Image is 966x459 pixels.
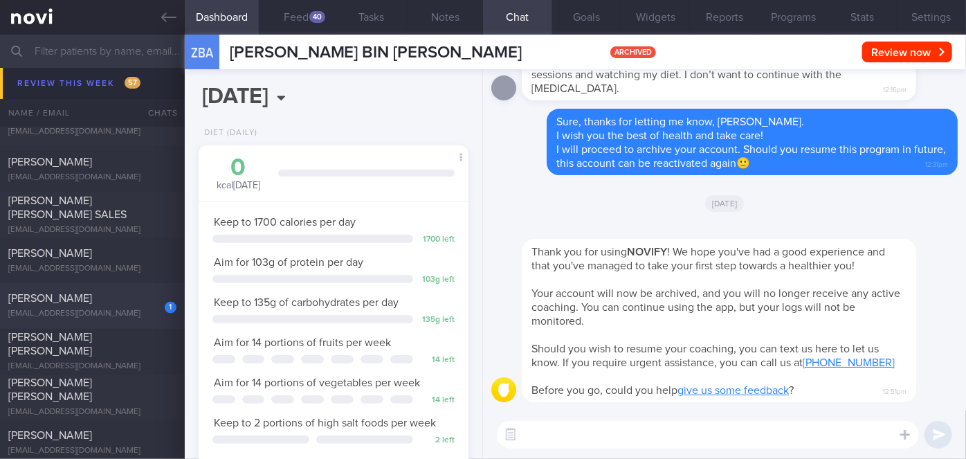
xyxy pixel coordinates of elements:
span: [PERSON_NAME] [PERSON_NAME] [8,378,92,403]
span: Keep to 1700 calories per day [214,217,356,228]
span: archived [610,46,656,58]
a: give us some feedback [677,385,789,396]
span: Aim for 14 portions of vegetables per week [214,377,420,388]
div: [EMAIL_ADDRESS][DOMAIN_NAME] [8,127,176,137]
div: 14 left [420,355,455,366]
span: I wish you the best of health and take care! [556,130,763,141]
span: 12:16pm [883,82,906,95]
div: kcal [DATE] [212,156,264,192]
div: [EMAIL_ADDRESS][DOMAIN_NAME] [8,408,176,418]
span: Before you go, could you help ? [531,385,794,396]
span: [PERSON_NAME] [PERSON_NAME] [8,332,92,357]
span: Keep to 2 portions of high salt foods per week [214,417,436,429]
div: 40 [309,11,325,23]
span: Aim for 103g of protein per day [214,257,363,268]
span: [PERSON_NAME] BIN [PERSON_NAME] [230,44,522,61]
span: 12:51pm [883,384,906,397]
div: 0 [212,156,264,180]
div: [EMAIL_ADDRESS][DOMAIN_NAME] [8,225,176,235]
div: 14 left [420,395,455,406]
span: 12:31pm [925,156,948,170]
div: [EMAIL_ADDRESS][DOMAIN_NAME] [8,309,176,320]
span: Sure, thanks for letting me know, [PERSON_NAME]. [556,116,804,127]
span: Thank you for using ! We hope you've had a good experience and that you've managed to take your f... [531,246,885,271]
div: Diet (Daily) [199,128,257,138]
div: [EMAIL_ADDRESS][DOMAIN_NAME] [8,88,176,98]
a: [PHONE_NUMBER] [803,357,895,368]
div: 1 [165,302,176,314]
span: [PERSON_NAME] [8,294,92,305]
span: TURKES [PERSON_NAME] [8,111,135,122]
span: [PERSON_NAME] [8,431,92,442]
span: Should you wish to resume your coaching, you can text us here to let us know. If you require urge... [531,343,895,368]
div: 1700 left [420,235,455,245]
span: [DATE] [705,195,745,212]
div: [EMAIL_ADDRESS][DOMAIN_NAME] [8,447,176,457]
span: I will proceed to archive your account. Should you resume this program in future, this account ca... [556,144,946,169]
strong: NOVIFY [627,246,667,258]
span: Your account will now be archived, and you will no longer receive any active coaching. You can co... [531,288,900,327]
div: 103 g left [420,275,455,285]
span: Aim for 14 portions of fruits per week [214,337,391,348]
span: [PERSON_NAME] [8,156,92,168]
div: [EMAIL_ADDRESS][DOMAIN_NAME] [8,172,176,183]
span: Keep to 135g of carbohydrates per day [214,297,399,308]
div: ZBA [181,26,223,80]
div: [EMAIL_ADDRESS][DOMAIN_NAME] [8,264,176,274]
div: [EMAIL_ADDRESS][DOMAIN_NAME] [8,362,176,372]
div: 135 g left [420,315,455,325]
button: Review now [862,42,952,62]
span: [PERSON_NAME] [8,248,92,259]
span: [PERSON_NAME] [PERSON_NAME] SALES [8,195,127,220]
div: 2 left [420,435,455,446]
span: Hi [PERSON_NAME]. Thanks. I think it’s ok. I’m just continuing with my PT sessions and watching m... [531,55,886,94]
